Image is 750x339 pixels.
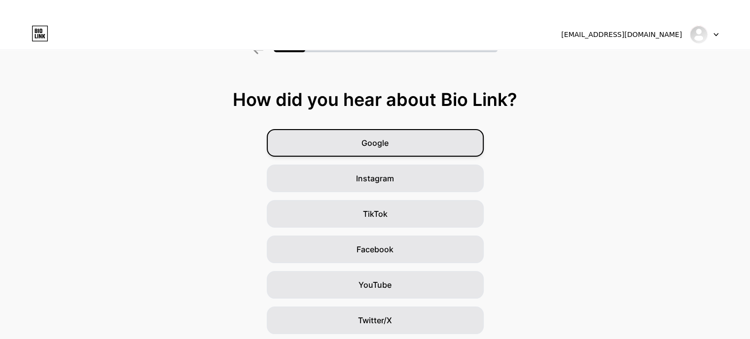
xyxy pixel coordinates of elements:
span: Instagram [356,172,394,184]
div: How did you hear about Bio Link? [5,90,745,109]
span: TikTok [363,208,388,220]
span: Twitter/X [358,314,392,326]
span: Facebook [357,243,393,255]
span: Google [361,137,389,149]
img: abdulghani4 [689,25,708,44]
span: YouTube [358,279,392,291]
div: [EMAIL_ADDRESS][DOMAIN_NAME] [561,30,682,40]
